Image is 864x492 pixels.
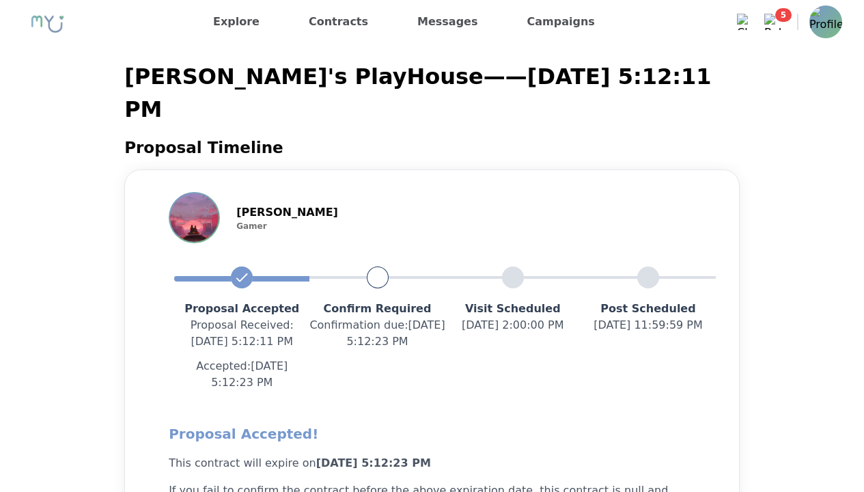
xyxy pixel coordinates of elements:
a: Contracts [303,11,374,33]
p: This contract will expire on [169,455,695,471]
p: Visit Scheduled [445,301,581,317]
p: Confirmation due : [DATE] 5:12:23 PM [309,317,445,350]
img: Profile [809,5,842,38]
p: [PERSON_NAME]'s PlayHouse — — [DATE] 5:12:11 PM [124,60,740,126]
img: Bell [764,14,781,30]
p: [PERSON_NAME] [236,204,338,221]
p: Post Scheduled [581,301,716,317]
p: Proposal Received : [DATE] 5:12:11 PM [174,317,309,350]
p: [DATE] 11:59:59 PM [581,317,716,333]
p: Proposal Accepted [174,301,309,317]
a: Messages [412,11,483,33]
a: Campaigns [522,11,600,33]
p: Accepted: [DATE] 5:12:23 PM [174,358,309,391]
p: Confirm Required [309,301,445,317]
h2: Proposal Timeline [124,137,740,159]
h2: Proposal Accepted! [169,424,695,444]
a: Explore [208,11,265,33]
p: [DATE] 2:00:00 PM [445,317,581,333]
b: [DATE] 5:12:23 PM [316,456,431,469]
img: Profile [170,193,219,242]
img: Chat [737,14,753,30]
p: Gamer [236,221,338,232]
span: 5 [775,8,792,22]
